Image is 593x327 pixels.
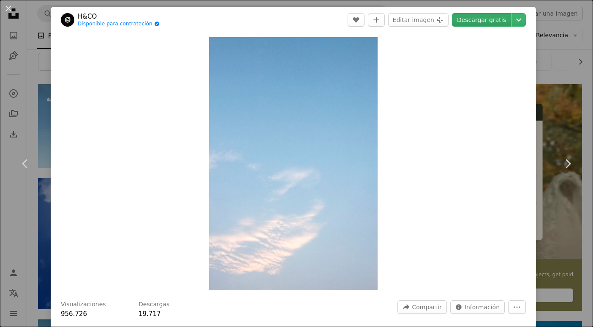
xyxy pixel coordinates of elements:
h3: Descargas [139,300,169,309]
a: H&CO [78,12,160,21]
a: Siguiente [542,123,593,204]
button: Elegir el tamaño de descarga [511,13,526,27]
button: Añade a la colección [368,13,385,27]
button: Ampliar en esta imagen [209,37,378,290]
img: Ve al perfil de H&CO [61,13,74,27]
span: 956.726 [61,310,87,318]
button: Compartir esta imagen [397,300,446,314]
button: Más acciones [508,300,526,314]
span: Compartir [412,301,441,313]
a: Disponible para contratación [78,21,160,27]
a: Descargar gratis [452,13,511,27]
button: Estadísticas sobre esta imagen [450,300,505,314]
button: Editar imagen [388,13,449,27]
img: nubes blancas [209,37,378,290]
button: Me gusta [348,13,365,27]
span: Información [465,301,500,313]
h3: Visualizaciones [61,300,106,309]
span: 19.717 [139,310,161,318]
